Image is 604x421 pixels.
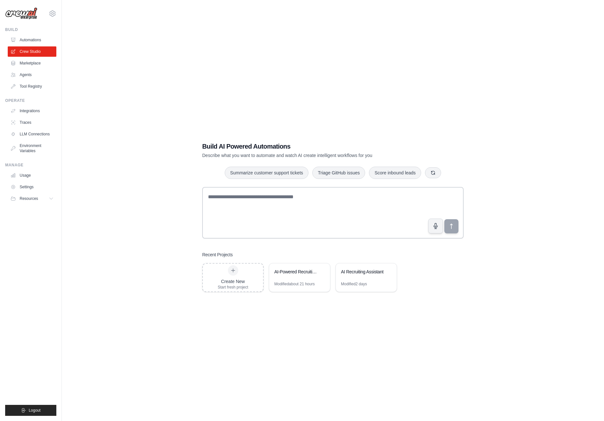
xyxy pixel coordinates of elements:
[8,193,56,204] button: Resources
[8,129,56,139] a: LLM Connections
[218,285,248,290] div: Start fresh project
[8,141,56,156] a: Environment Variables
[341,269,385,275] div: AI Recruiting Assistant
[341,281,367,287] div: Modified 2 days
[312,167,365,179] button: Triage GitHub issues
[274,281,315,287] div: Modified about 21 hours
[5,98,56,103] div: Operate
[8,170,56,181] a: Usage
[202,152,419,159] p: Describe what you want to automate and watch AI create intelligent workflows for you
[202,142,419,151] h1: Build AI Powered Automations
[8,70,56,80] a: Agents
[29,408,41,413] span: Logout
[5,7,37,20] img: Logo
[274,269,318,275] div: AI-Powered Recruiting Assistant
[8,182,56,192] a: Settings
[5,27,56,32] div: Build
[5,162,56,168] div: Manage
[20,196,38,201] span: Resources
[225,167,308,179] button: Summarize customer support tickets
[428,219,443,233] button: Click to speak your automation idea
[8,106,56,116] a: Integrations
[369,167,421,179] button: Score inbound leads
[8,46,56,57] a: Crew Studio
[8,117,56,128] a: Traces
[8,81,56,92] a: Tool Registry
[8,58,56,68] a: Marketplace
[425,167,441,178] button: Get new suggestions
[5,405,56,416] button: Logout
[218,278,248,285] div: Create New
[8,35,56,45] a: Automations
[202,251,233,258] h3: Recent Projects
